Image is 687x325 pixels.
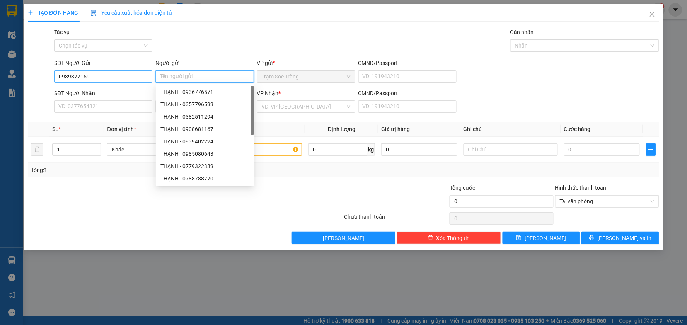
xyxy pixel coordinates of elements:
button: Close [641,4,663,26]
span: kg [367,143,375,156]
span: save [516,235,522,241]
div: THẠNH - 0357796593 [156,98,254,111]
img: icon [90,10,97,16]
label: Gán nhãn [510,29,534,35]
span: VP Nhận [257,90,279,96]
span: TẠO ĐƠN HÀNG [28,10,78,16]
div: THẠNH - 0985080643 [156,148,254,160]
div: THẠNH - 0939402224 [156,135,254,148]
span: [PERSON_NAME] [525,234,566,242]
div: Tổng: 1 [31,166,265,174]
span: Tổng cước [450,185,475,191]
div: THẠNH - 0788788770 [156,172,254,185]
button: deleteXóa Thông tin [397,232,501,244]
span: printer [589,235,595,241]
button: plus [646,143,656,156]
label: Tác vụ [54,29,70,35]
div: Người gửi [155,59,254,67]
span: Khác [112,144,197,155]
div: CMND/Passport [358,89,457,97]
th: Ghi chú [460,122,561,137]
div: THẠNH - 0382511294 [156,111,254,123]
span: [PERSON_NAME] [323,234,364,242]
span: plus [646,146,655,153]
div: THẠNH - 0936776571 [156,86,254,98]
span: Định lượng [328,126,355,132]
span: Cước hàng [564,126,591,132]
div: SĐT Người Gửi [54,59,152,67]
span: Đơn vị tính [107,126,136,132]
div: THẠNH - 0779322339 [160,162,249,170]
div: THẠNH - 0936776571 [160,88,249,96]
div: THẠNH - 0382511294 [160,112,249,121]
span: Trạm Sóc Trăng [262,71,351,82]
label: Hình thức thanh toán [555,185,607,191]
button: save[PERSON_NAME] [503,232,580,244]
span: close [649,11,655,17]
span: TP.HCM -SÓC TRĂNG [74,19,129,25]
button: printer[PERSON_NAME] và In [581,232,659,244]
div: THẠNH - 0939402224 [160,137,249,146]
div: THẠNH - 0779322339 [156,160,254,172]
span: Trạm Sóc Trăng [8,48,84,76]
span: delete [428,235,433,241]
strong: PHIẾU GỬI HÀNG [73,27,136,35]
div: SĐT Người Nhận [54,89,152,97]
input: Ghi Chú [464,143,558,156]
strong: XE KHÁCH MỸ DUYÊN [64,7,145,15]
button: [PERSON_NAME] [292,232,395,244]
div: THẠNH - 0985080643 [160,150,249,158]
input: VD: Bàn, Ghế [208,143,302,156]
div: THẠNH - 0908681167 [156,123,254,135]
span: [PERSON_NAME] và In [598,234,652,242]
div: THẠNH - 0908681167 [160,125,249,133]
div: Chưa thanh toán [343,213,449,226]
span: Tại văn phòng [560,196,655,207]
div: THẠNH - 0357796593 [160,100,249,109]
span: Yêu cầu xuất hóa đơn điện tử [90,10,172,16]
button: delete [31,143,43,156]
div: VP gửi [257,59,355,67]
span: SL [52,126,58,132]
span: plus [28,10,33,15]
input: 0 [381,143,457,156]
span: Gửi: [8,48,84,76]
span: Xóa Thông tin [436,234,470,242]
span: Giá trị hàng [381,126,410,132]
div: THẠNH - 0788788770 [160,174,249,183]
div: CMND/Passport [358,59,457,67]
